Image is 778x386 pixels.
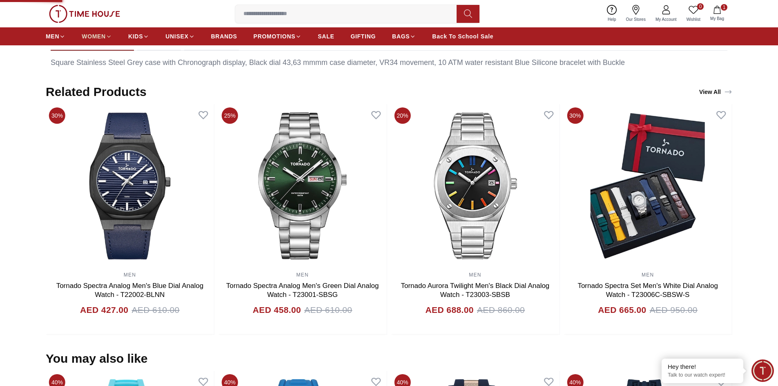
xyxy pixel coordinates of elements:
h4: AED 665.00 [598,303,646,317]
a: Help [603,3,621,24]
a: Our Stores [621,3,651,24]
img: Tornado Spectra Analog Men's Blue Dial Analog Watch - T22002-BLNN [46,104,214,268]
a: GIFTING [350,29,376,44]
span: 25% [222,107,238,124]
span: GIFTING [350,32,376,40]
span: AED 950.00 [650,303,698,317]
span: Help [604,16,620,22]
a: 0Wishlist [682,3,705,24]
span: 20% [395,107,411,124]
div: Chat Widget [751,359,774,382]
span: AED 610.00 [304,303,352,317]
span: BRANDS [211,32,237,40]
a: SALE [318,29,334,44]
div: Square Stainless Steel Grey case with Chronograph display, Black dial 43,63 mmmm case diameter, V... [51,57,727,68]
a: MEN [296,272,308,278]
button: 1My Bag [705,4,729,23]
a: MEN [642,272,654,278]
span: 30% [567,107,583,124]
div: Hey there! [668,363,737,371]
h4: AED 688.00 [426,303,474,317]
span: PROMOTIONS [254,32,296,40]
a: Tornado Spectra Analog Men's Blue Dial Analog Watch - T22002-BLNN [56,282,203,299]
span: 0 [697,3,704,10]
a: View All [698,86,734,98]
img: Tornado Aurora Twilight Men's Black Dial Analog Watch - T23003-SBSB [391,104,560,268]
span: My Bag [707,16,727,22]
span: 1 [721,4,727,11]
img: Tornado Spectra Analog Men's Green Dial Analog Watch - T23001-SBSG [218,104,387,268]
span: AED 860.00 [477,303,525,317]
a: Tornado Spectra Set Men's White Dial Analog Watch - T23006C-SBSW-S [577,282,718,299]
h2: You may also like [46,351,148,366]
span: MEN [46,32,59,40]
a: Tornado Aurora Twilight Men's Black Dial Analog Watch - T23003-SBSB [401,282,549,299]
a: BRANDS [211,29,237,44]
h4: AED 427.00 [80,303,128,317]
span: Wishlist [683,16,704,22]
h4: AED 458.00 [253,303,301,317]
img: Tornado Spectra Set Men's White Dial Analog Watch - T23006C-SBSW-S [564,104,732,268]
a: WOMEN [82,29,112,44]
a: MEN [124,272,136,278]
a: PROMOTIONS [254,29,302,44]
img: ... [49,5,120,23]
a: MEN [46,29,65,44]
div: View All [699,88,732,96]
span: My Account [652,16,680,22]
span: Back To School Sale [432,32,493,40]
span: AED 610.00 [132,303,179,317]
p: Talk to our watch expert! [668,372,737,379]
span: 30% [49,107,65,124]
a: BAGS [392,29,416,44]
span: KIDS [128,32,143,40]
span: UNISEX [165,32,188,40]
span: SALE [318,32,334,40]
span: WOMEN [82,32,106,40]
span: Our Stores [623,16,649,22]
a: MEN [469,272,481,278]
a: Tornado Spectra Analog Men's Green Dial Analog Watch - T23001-SBSG [226,282,379,299]
span: BAGS [392,32,410,40]
a: Back To School Sale [432,29,493,44]
a: KIDS [128,29,149,44]
h2: Related Products [46,85,147,99]
a: UNISEX [165,29,194,44]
